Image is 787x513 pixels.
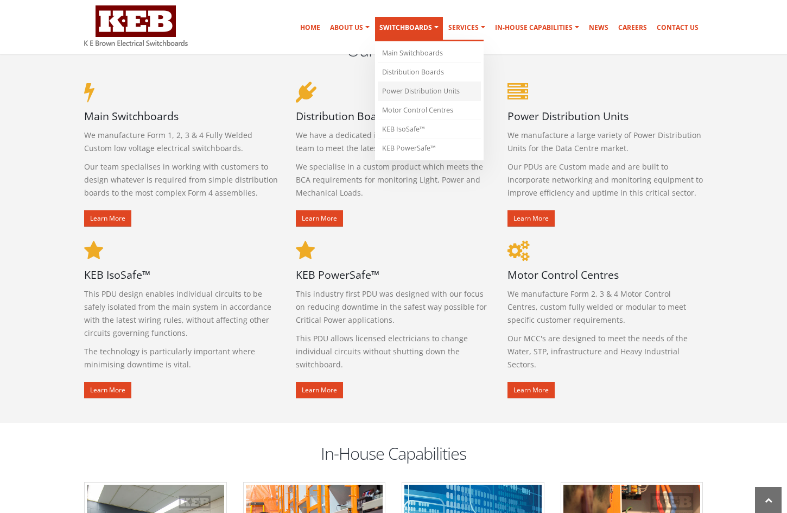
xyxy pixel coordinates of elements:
a: Learn More [296,210,343,227]
p: This industry first PDU was designed with our focus on reducing downtime in the safest way possib... [296,287,491,327]
a: News [585,17,613,39]
h4: Distribution Boards [296,109,491,123]
h4: Main Switchboards [84,109,280,123]
a: KEB PowerSafe™ [378,139,481,158]
p: We have a dedicated in-house distribution board team to meet the latest market demands. [296,129,491,155]
p: We manufacture Form 1, 2, 3 & 4 Fully Welded Custom low voltage electrical switchboards. [84,129,280,155]
p: This PDU allows licensed electricians to change individual circuits without shutting down the swi... [296,332,491,371]
a: Services [444,17,490,39]
h4: Power Distribution Units [507,109,703,123]
h4: Motor Control Centres [507,267,703,282]
a: About Us [326,17,374,39]
a: Home [296,17,325,39]
h2: In-House Capabilities [84,442,703,465]
a: Learn More [507,210,555,227]
h4: KEB IsoSafe™ [84,267,280,282]
a: Contact Us [652,17,703,39]
a: KEB IsoSafe™ [378,120,481,139]
a: Switchboards [375,17,443,41]
a: Learn More [296,382,343,398]
p: We specialise in a custom product which meets the BCA requirements for monitoring Light, Power an... [296,160,491,199]
a: Learn More [507,382,555,398]
p: The technology is particularly important where minimising downtime is vital. [84,345,280,371]
a: Distribution Boards [378,63,481,82]
a: Main Switchboards [378,44,481,63]
a: Motor Control Centres [378,101,481,120]
a: Learn More [84,382,131,398]
a: In-house Capabilities [491,17,583,39]
p: Our PDUs are Custom made and are built to incorporate networking and monitoring equipment to impr... [507,160,703,199]
h4: KEB PowerSafe™ [296,267,491,282]
img: K E Brown Electrical Switchboards [84,5,188,46]
a: Power Distribution Units [378,82,481,101]
p: We manufacture a large variety of Power Distribution Units for the Data Centre market. [507,129,703,155]
p: This PDU design enables individual circuits to be safely isolated from the main system in accorda... [84,287,280,340]
a: Learn More [84,210,131,227]
a: Careers [614,17,651,39]
p: Our team specialises in working with customers to design whatever is required from simple distrib... [84,160,280,199]
p: Our MCC's are designed to meet the needs of the Water, STP, infrastructure and Heavy Industrial S... [507,332,703,371]
p: We manufacture Form 2, 3 & 4 Motor Control Centres, custom fully welded or modular to meet specif... [507,287,703,327]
